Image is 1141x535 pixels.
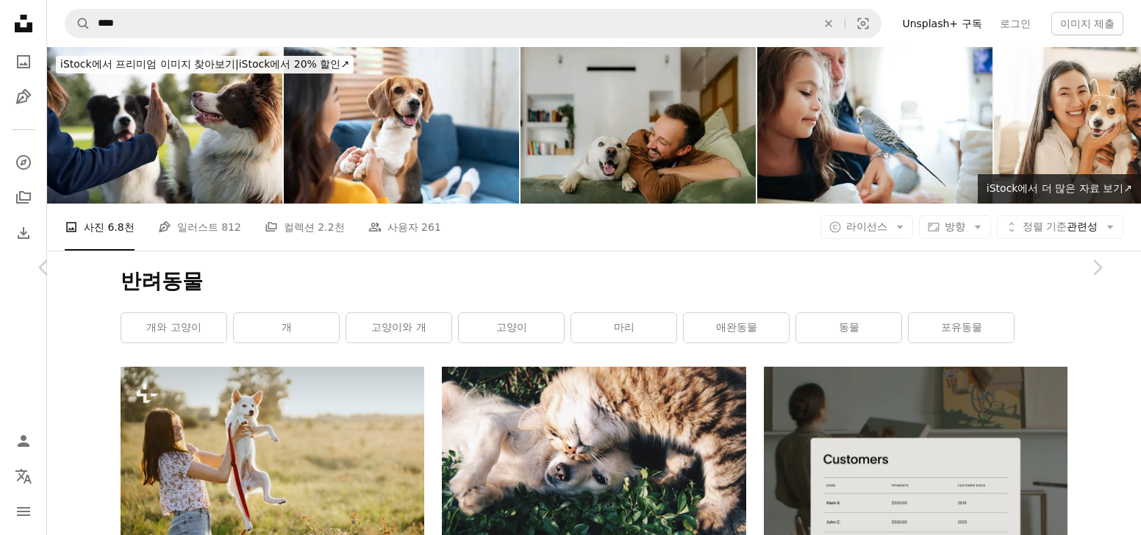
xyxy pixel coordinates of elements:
a: 일러스트 812 [158,204,241,251]
a: 사진 [9,47,38,76]
a: 흰 개와 회색 고양이가 풀밭에서 서로를 껴안고 있습니다. [442,449,745,462]
span: iStock에서 20% 할인 ↗ [60,58,349,70]
a: 개와 고양이 [121,313,226,342]
button: 시각적 검색 [845,10,881,37]
img: Best friends [521,47,756,204]
h1: 반려동물 [121,268,1067,295]
a: 사용자 261 [368,204,441,251]
button: Unsplash 검색 [65,10,90,37]
span: 정렬 기준 [1023,220,1067,232]
span: 2.2천 [318,219,344,235]
span: iStock에서 프리미엄 이미지 찾아보기 | [60,58,239,70]
span: 관련성 [1023,220,1098,234]
form: 사이트 전체에서 이미지 찾기 [65,9,881,38]
button: 삭제 [812,10,845,37]
a: 일러스트 [9,82,38,112]
a: 고양이 [459,313,564,342]
button: 방향 [919,215,991,239]
a: 여름 초원의 따뜻한 일몰 빛에 귀여운 하얀 강아지를 안고 있는 행복한 젊은 여성. 장난스럽고 사랑스러운 솜털 강아지, 재미있는 순간을 안고 있는 소녀. 채택 개념입니다. [121,461,424,474]
button: 라이선스 [820,215,913,239]
a: iStock에서 더 많은 자료 보기↗ [978,174,1141,204]
a: 다음 [1053,197,1141,338]
span: iStock에서 더 많은 자료 보기 ↗ [987,182,1132,194]
span: 라이선스 [846,220,887,232]
button: 정렬 기준관련성 [997,215,1123,239]
img: Young Girl and Her Grandfather Playing With Pet Budgerigar [757,47,992,204]
img: 아늑한 집의 거실에서 소파에서 아시아 젊은 여자와 놀고 있는 비글 개의 초상화. 애완 동물과 귀여운 동물 개념. [284,47,519,204]
button: 메뉴 [9,497,38,526]
span: 방향 [945,220,965,232]
a: 마리 [571,313,676,342]
a: 탐색 [9,148,38,177]
a: 애완동물 [684,313,789,342]
img: Border collie with owner training in a public park [47,47,282,204]
a: 동물 [796,313,901,342]
button: 언어 [9,462,38,491]
a: iStock에서 프리미엄 이미지 찾아보기|iStock에서 20% 할인↗ [47,47,362,82]
a: 컬렉션 2.2천 [265,204,345,251]
a: 컬렉션 [9,183,38,212]
a: 로그인 / 가입 [9,426,38,456]
span: 261 [421,219,441,235]
a: Unsplash+ 구독 [893,12,990,35]
span: 812 [221,219,241,235]
a: 포유동물 [909,313,1014,342]
a: 고양이와 개 [346,313,451,342]
a: 로그인 [991,12,1040,35]
a: 개 [234,313,339,342]
button: 이미지 제출 [1051,12,1123,35]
